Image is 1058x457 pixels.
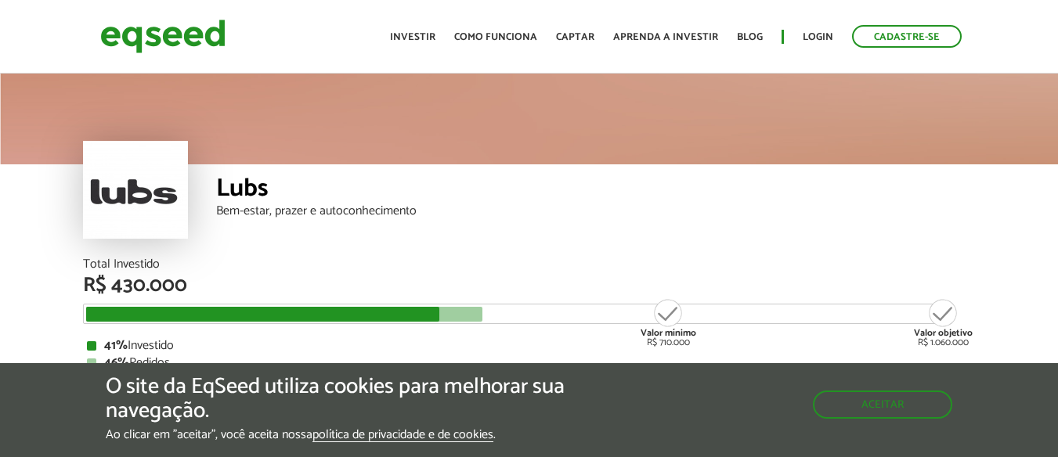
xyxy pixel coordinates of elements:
a: Investir [390,32,435,42]
strong: 41% [104,335,128,356]
strong: 46% [104,352,129,373]
div: Pedidos [87,357,972,369]
a: Blog [737,32,763,42]
strong: Valor mínimo [641,326,696,340]
p: Ao clicar em "aceitar", você aceita nossa . [106,427,613,442]
a: Como funciona [454,32,537,42]
img: EqSeed [100,16,226,57]
div: Total Investido [83,258,976,271]
a: Login [803,32,833,42]
div: R$ 710.000 [639,297,698,347]
div: Investido [87,340,972,352]
div: R$ 430.000 [83,275,976,296]
a: Captar [556,32,594,42]
h5: O site da EqSeed utiliza cookies para melhorar sua navegação. [106,375,613,423]
div: Bem-estar, prazer e autoconhecimento [216,205,976,218]
div: R$ 1.060.000 [914,297,973,347]
a: Cadastre-se [852,25,962,48]
button: Aceitar [813,390,952,419]
div: Lubs [216,176,976,205]
strong: Valor objetivo [914,326,973,340]
a: Aprenda a investir [613,32,718,42]
a: política de privacidade e de cookies [312,429,493,442]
